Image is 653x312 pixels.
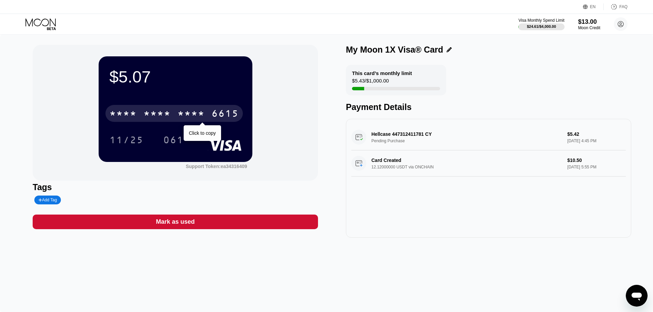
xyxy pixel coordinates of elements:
[212,109,239,120] div: 6615
[518,18,564,23] div: Visa Monthly Spend Limit
[578,18,600,25] div: $13.00
[578,18,600,30] div: $13.00Moon Credit
[189,130,216,136] div: Click to copy
[110,135,144,146] div: 11/25
[583,3,604,10] div: EN
[626,285,648,307] iframe: Button to launch messaging window
[186,164,247,169] div: Support Token: ea34316409
[156,218,195,226] div: Mark as used
[104,131,149,148] div: 11/25
[527,24,556,29] div: $24.61 / $4,000.00
[604,3,627,10] div: FAQ
[34,196,61,204] div: Add Tag
[33,182,318,192] div: Tags
[352,70,412,76] div: This card’s monthly limit
[33,215,318,229] div: Mark as used
[346,102,631,112] div: Payment Details
[352,78,389,87] div: $5.43 / $1,000.00
[578,25,600,30] div: Moon Credit
[346,45,443,55] div: My Moon 1X Visa® Card
[38,198,57,202] div: Add Tag
[163,135,184,146] div: 061
[590,4,596,9] div: EN
[619,4,627,9] div: FAQ
[186,164,247,169] div: Support Token:ea34316409
[518,18,564,30] div: Visa Monthly Spend Limit$24.61/$4,000.00
[158,131,189,148] div: 061
[110,67,241,86] div: $5.07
